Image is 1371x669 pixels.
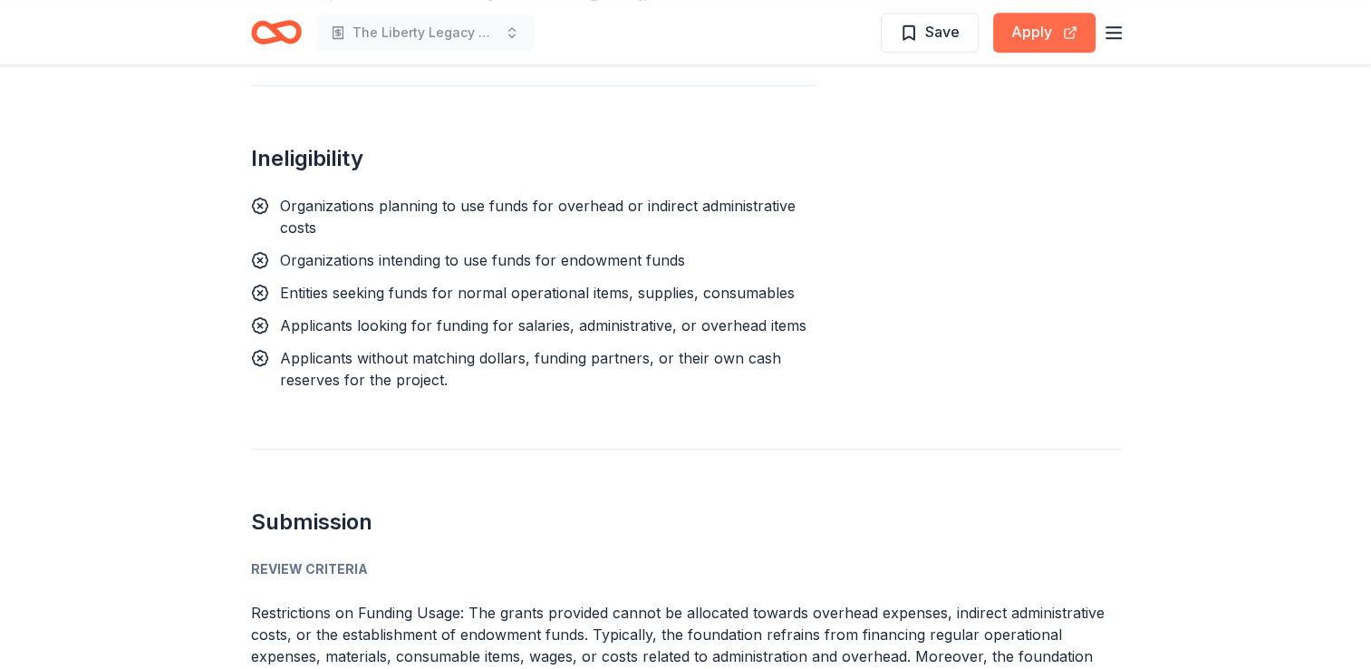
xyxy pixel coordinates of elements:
[280,316,806,334] span: Applicants looking for funding for salaries, administrative, or overhead items
[251,508,1121,537] h2: Submission
[993,13,1096,53] button: Apply
[251,144,816,173] h2: Ineligibility
[280,197,796,237] span: Organizations planning to use funds for overhead or indirect administrative costs
[251,558,1121,580] div: Review Criteria
[280,251,685,269] span: Organizations intending to use funds for endowment funds
[316,15,534,51] button: The Liberty Legacy Project
[881,13,979,53] button: Save
[280,284,795,302] span: Entities seeking funds for normal operational items, supplies, consumables
[352,22,497,44] span: The Liberty Legacy Project
[280,349,781,389] span: Applicants without matching dollars, funding partners, or their own cash reserves for the project.
[251,11,302,53] a: Home
[925,20,960,44] span: Save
